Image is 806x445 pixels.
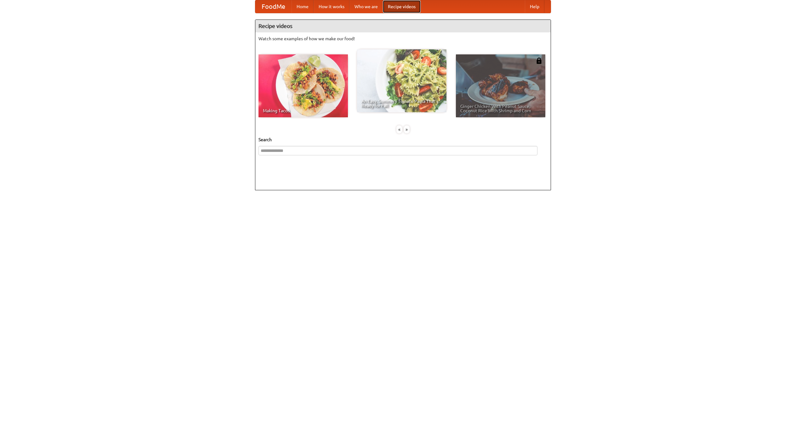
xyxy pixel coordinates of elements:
h4: Recipe videos [255,20,551,32]
img: 483408.png [536,58,542,64]
span: An Easy, Summery Tomato Pasta That's Ready for Fall [361,99,442,108]
a: FoodMe [255,0,292,13]
h5: Search [258,136,548,143]
a: Home [292,0,314,13]
div: « [396,125,402,133]
a: An Easy, Summery Tomato Pasta That's Ready for Fall [357,49,446,112]
p: Watch some examples of how we make our food! [258,36,548,42]
a: Recipe videos [383,0,421,13]
a: Who we are [349,0,383,13]
a: Making Tacos [258,54,348,117]
span: Making Tacos [263,108,343,113]
a: How it works [314,0,349,13]
a: Help [525,0,544,13]
div: » [404,125,410,133]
